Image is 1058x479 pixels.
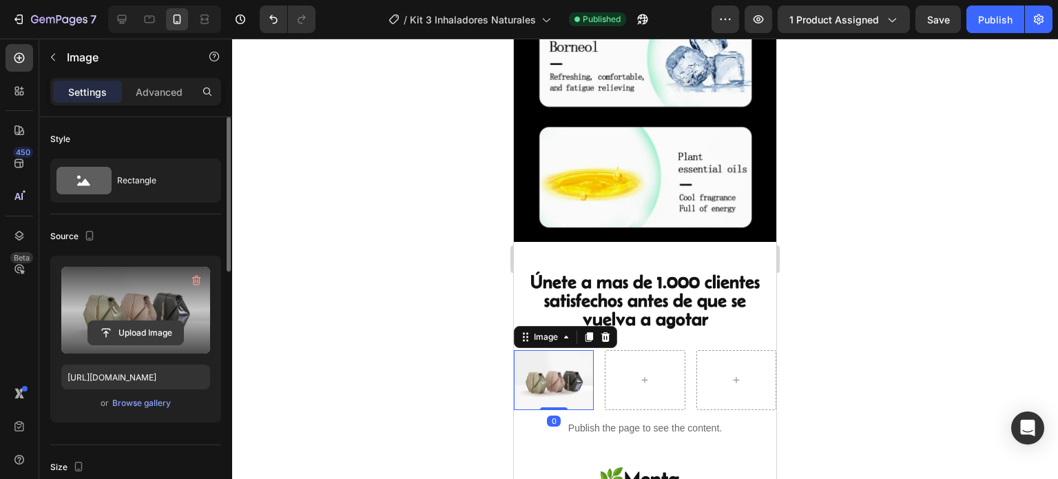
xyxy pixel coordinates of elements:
[966,6,1024,33] button: Publish
[514,39,776,479] iframe: Design area
[260,6,315,33] div: Undo/Redo
[101,395,109,411] span: or
[978,12,1013,27] div: Publish
[61,365,210,389] input: https://example.com/image.jpg
[90,11,96,28] p: 7
[112,396,172,410] button: Browse gallery
[927,14,950,26] span: Save
[778,6,910,33] button: 1 product assigned
[50,458,87,477] div: Size
[6,6,103,33] button: 7
[50,227,98,246] div: Source
[67,49,184,65] p: Image
[410,12,536,27] span: Kit 3 Inhaladores Naturales
[112,397,171,409] div: Browse gallery
[50,133,70,145] div: Style
[68,85,107,99] p: Settings
[404,12,407,27] span: /
[136,85,183,99] p: Advanced
[789,12,879,27] span: 1 product assigned
[110,429,166,451] strong: Menta
[1011,411,1044,445] div: Open Intercom Messenger
[583,13,621,26] span: Published
[13,147,33,158] div: 450
[87,320,184,345] button: Upload Image
[10,252,33,263] div: Beta
[117,165,201,196] div: Rectangle
[915,6,961,33] button: Save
